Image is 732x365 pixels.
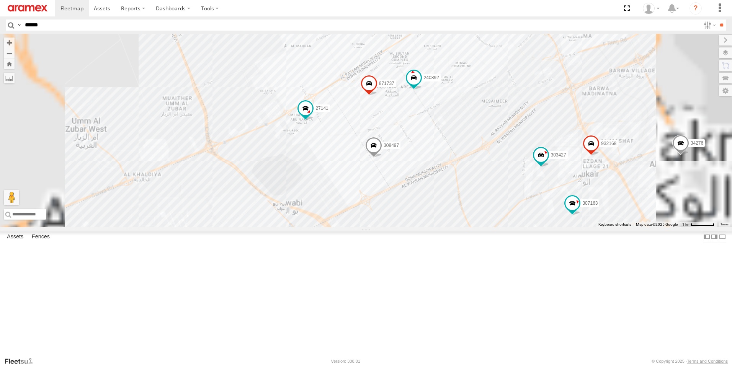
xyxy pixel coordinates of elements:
[719,231,726,243] label: Hide Summary Table
[652,359,728,363] div: © Copyright 2025 -
[4,48,15,59] button: Zoom out
[601,141,616,146] span: 932168
[701,20,717,31] label: Search Filter Options
[4,357,39,365] a: Visit our Website
[4,59,15,69] button: Zoom Home
[331,359,360,363] div: Version: 308.01
[703,231,711,243] label: Dock Summary Table to the Left
[384,143,399,148] span: 308497
[8,5,47,11] img: aramex-logo.svg
[28,231,54,242] label: Fences
[551,152,566,158] span: 303427
[721,223,729,226] a: Terms (opens in new tab)
[687,359,728,363] a: Terms and Conditions
[4,73,15,83] label: Measure
[682,222,691,226] span: 1 km
[582,200,598,206] span: 307163
[424,75,439,81] span: 240892
[4,190,19,205] button: Drag Pegman onto the map to open Street View
[690,2,702,15] i: ?
[315,106,328,111] span: 27141
[691,141,703,146] span: 34276
[719,85,732,96] label: Map Settings
[636,222,678,226] span: Map data ©2025 Google
[711,231,718,243] label: Dock Summary Table to the Right
[680,222,717,227] button: Map Scale: 1 km per 58 pixels
[16,20,22,31] label: Search Query
[4,37,15,48] button: Zoom in
[640,3,662,14] div: Mohammed Fahim
[598,222,631,227] button: Keyboard shortcuts
[3,231,27,242] label: Assets
[379,81,394,86] span: 871737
